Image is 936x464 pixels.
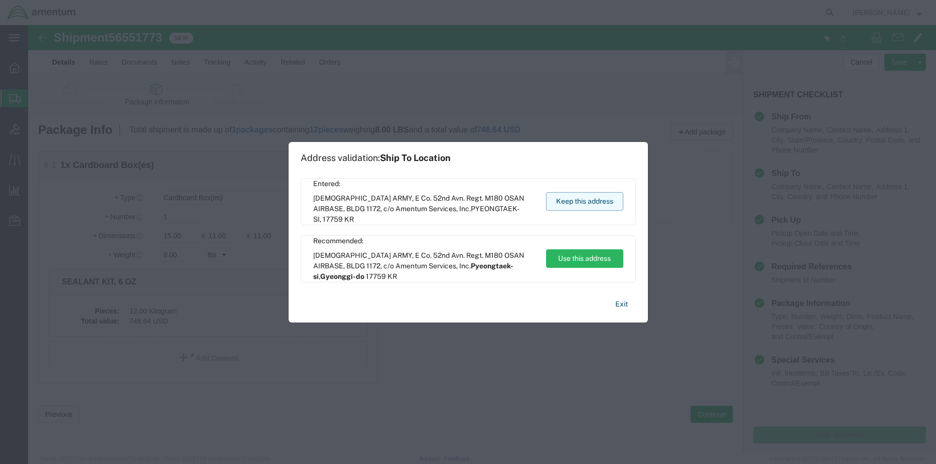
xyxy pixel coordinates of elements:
span: KR [344,215,354,223]
span: KR [387,272,397,280]
span: [DEMOGRAPHIC_DATA] ARMY, E Co. 52nd Avn. Regt. M180 OSAN AIRBASE, BLDG 1172, c/o Amentum Services... [313,250,537,282]
h1: Address validation: [301,152,451,164]
button: Keep this address [546,192,623,211]
span: Ship To Location [380,152,451,163]
span: [DEMOGRAPHIC_DATA] ARMY, E Co. 52nd Avn. Regt. M180 OSAN AIRBASE, BLDG 1172, c/o Amentum Services... [313,193,537,225]
span: 17759 [366,272,386,280]
button: Use this address [546,249,623,268]
span: 17759 [323,215,343,223]
span: Gyeonggi-do [320,272,364,280]
span: Recommended: [313,236,537,246]
span: Entered: [313,179,537,189]
button: Exit [607,295,636,313]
